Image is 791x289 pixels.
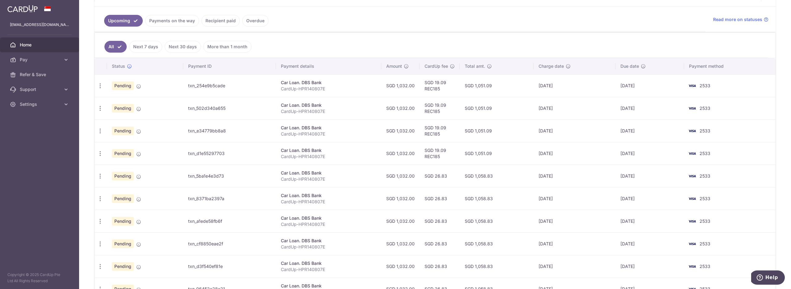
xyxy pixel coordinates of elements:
[165,41,201,53] a: Next 30 days
[713,16,762,23] span: Read more on statuses
[686,127,698,135] img: Bank Card
[686,172,698,180] img: Bank Card
[686,218,698,225] img: Bank Card
[281,176,376,182] p: CardUp-HPR140807E
[183,74,276,97] td: txn_254e9b5cade
[281,266,376,273] p: CardUp-HPR140807E
[420,210,460,232] td: SGD 26.83
[381,119,420,142] td: SGD 1,032.00
[281,147,376,153] div: Car Loan. DBS Bank
[20,101,61,107] span: Settings
[460,232,534,255] td: SGD 1,058.83
[460,74,534,97] td: SGD 1,051.09
[281,192,376,199] div: Car Loan. DBS Bank
[420,255,460,278] td: SGD 26.83
[460,255,534,278] td: SGD 1,058.83
[700,173,710,179] span: 2533
[700,241,710,246] span: 2533
[465,63,485,69] span: Total amt.
[425,63,448,69] span: CardUp fee
[700,218,710,224] span: 2533
[534,97,615,119] td: [DATE]
[112,149,134,158] span: Pending
[700,128,710,133] span: 2533
[112,172,134,180] span: Pending
[700,264,710,269] span: 2533
[615,119,684,142] td: [DATE]
[183,255,276,278] td: txn_d3f540ef81e
[686,82,698,89] img: Bank Card
[684,58,776,74] th: Payment method
[20,57,61,63] span: Pay
[281,221,376,227] p: CardUp-HPR140807E
[686,240,698,248] img: Bank Card
[615,142,684,165] td: [DATE]
[381,210,420,232] td: SGD 1,032.00
[686,150,698,157] img: Bank Card
[183,142,276,165] td: txn_d1e55297703
[381,165,420,187] td: SGD 1,032.00
[381,187,420,210] td: SGD 1,032.00
[460,97,534,119] td: SGD 1,051.09
[7,5,38,12] img: CardUp
[615,210,684,232] td: [DATE]
[129,41,162,53] a: Next 7 days
[420,97,460,119] td: SGD 19.09 REC185
[281,283,376,289] div: Car Loan. DBS Bank
[700,83,710,88] span: 2533
[183,97,276,119] td: txn_502d340a655
[183,232,276,255] td: txn_cf8850eae2f
[420,142,460,165] td: SGD 19.09 REC185
[20,42,61,48] span: Home
[615,165,684,187] td: [DATE]
[700,151,710,156] span: 2533
[281,108,376,114] p: CardUp-HPR140807E
[534,232,615,255] td: [DATE]
[751,270,785,286] iframe: Opens a widget where you can find more information
[615,187,684,210] td: [DATE]
[281,244,376,250] p: CardUp-HPR140807E
[615,74,684,97] td: [DATE]
[112,262,134,271] span: Pending
[203,41,252,53] a: More than 1 month
[420,74,460,97] td: SGD 19.09 REC185
[112,239,134,248] span: Pending
[700,196,710,201] span: 2533
[183,187,276,210] td: txn_8371ba2397a
[460,187,534,210] td: SGD 1,058.83
[183,210,276,232] td: txn_a1ede58fb6f
[420,165,460,187] td: SGD 26.83
[534,165,615,187] td: [DATE]
[112,81,134,90] span: Pending
[615,255,684,278] td: [DATE]
[145,15,199,27] a: Payments on the way
[700,106,710,111] span: 2533
[381,74,420,97] td: SGD 1,032.00
[281,260,376,266] div: Car Loan. DBS Bank
[381,232,420,255] td: SGD 1,032.00
[381,255,420,278] td: SGD 1,032.00
[534,74,615,97] td: [DATE]
[281,86,376,92] p: CardUp-HPR140807E
[183,165,276,187] td: txn_5ba1e4e3d73
[534,187,615,210] td: [DATE]
[281,215,376,221] div: Car Loan. DBS Bank
[281,170,376,176] div: Car Loan. DBS Bank
[112,104,134,113] span: Pending
[183,58,276,74] th: Payment ID
[104,41,127,53] a: All
[615,232,684,255] td: [DATE]
[281,153,376,160] p: CardUp-HPR140807E
[242,15,269,27] a: Overdue
[686,263,698,270] img: Bank Card
[104,15,143,27] a: Upcoming
[386,63,402,69] span: Amount
[534,119,615,142] td: [DATE]
[534,142,615,165] td: [DATE]
[112,194,134,203] span: Pending
[460,210,534,232] td: SGD 1,058.83
[460,165,534,187] td: SGD 1,058.83
[112,127,134,135] span: Pending
[281,102,376,108] div: Car Loan. DBS Bank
